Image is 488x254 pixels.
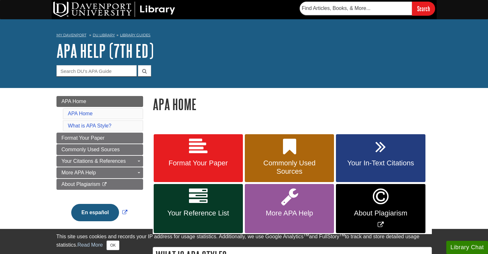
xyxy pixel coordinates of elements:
[341,209,420,217] span: About Plagiarism
[62,170,96,175] span: More APA Help
[62,158,126,164] span: Your Citations & References
[250,159,329,176] span: Commonly Used Sources
[250,209,329,217] span: More APA Help
[62,147,120,152] span: Commonly Used Sources
[71,204,119,221] button: En español
[62,135,105,141] span: Format Your Paper
[68,123,112,128] a: What is APA Style?
[56,32,86,38] a: My Davenport
[56,41,154,61] a: APA Help (7th Ed)
[102,182,107,187] i: This link opens in a new window
[120,33,150,37] a: Library Guides
[56,133,143,144] a: Format Your Paper
[56,144,143,155] a: Commonly Used Sources
[62,99,86,104] span: APA Home
[158,209,238,217] span: Your Reference List
[154,134,243,182] a: Format Your Paper
[158,159,238,167] span: Format Your Paper
[300,2,435,15] form: Searches DU Library's articles, books, and more
[56,65,137,76] input: Search DU's APA Guide
[56,31,432,41] nav: breadcrumb
[245,184,334,233] a: More APA Help
[153,96,432,112] h1: APA Home
[56,96,143,232] div: Guide Page Menu
[62,181,100,187] span: About Plagiarism
[68,111,93,116] a: APA Home
[336,184,425,233] a: Link opens in new window
[56,96,143,107] a: APA Home
[56,167,143,178] a: More APA Help
[56,156,143,167] a: Your Citations & References
[56,179,143,190] a: About Plagiarism
[77,242,103,248] a: Read More
[107,241,119,250] button: Close
[245,134,334,182] a: Commonly Used Sources
[70,210,129,215] a: Link opens in new window
[412,2,435,15] input: Search
[341,159,420,167] span: Your In-Text Citations
[154,184,243,233] a: Your Reference List
[53,2,175,17] img: DU Library
[93,33,115,37] a: DU Library
[336,134,425,182] a: Your In-Text Citations
[300,2,412,15] input: Find Articles, Books, & More...
[446,241,488,254] button: Library Chat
